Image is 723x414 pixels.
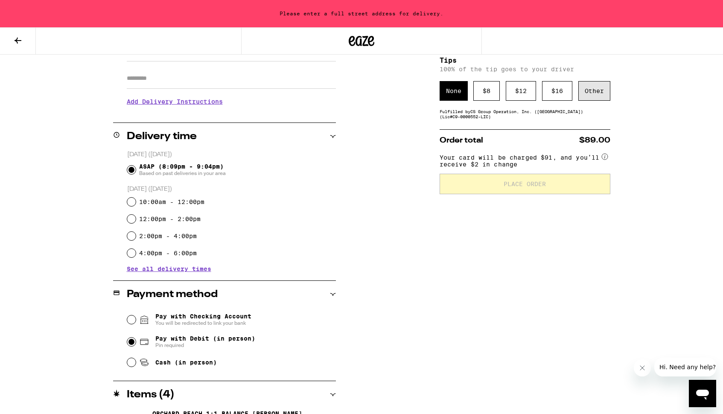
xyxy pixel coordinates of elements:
[473,81,500,101] div: $ 8
[127,131,197,142] h2: Delivery time
[155,313,251,327] span: Pay with Checking Account
[155,335,255,342] span: Pay with Debit (in person)
[127,111,336,118] p: We'll contact you at [PHONE_NUMBER] when we arrive
[654,358,716,376] iframe: Message from company
[440,174,610,194] button: Place Order
[542,81,572,101] div: $ 16
[127,266,211,272] button: See all delivery times
[579,137,610,144] span: $89.00
[155,359,217,366] span: Cash (in person)
[440,81,468,101] div: None
[440,66,610,73] p: 100% of the tip goes to your driver
[440,151,600,168] span: Your card will be charged $91, and you’ll receive $2 in change
[139,233,197,239] label: 2:00pm - 4:00pm
[139,170,226,177] span: Based on past deliveries in your area
[127,289,218,300] h2: Payment method
[155,320,251,327] span: You will be redirected to link your bank
[139,216,201,222] label: 12:00pm - 2:00pm
[127,185,336,193] p: [DATE] ([DATE])
[689,380,716,407] iframe: Button to launch messaging window
[127,390,175,400] h2: Items ( 4 )
[506,81,536,101] div: $ 12
[127,92,336,111] h3: Add Delivery Instructions
[504,181,546,187] span: Place Order
[440,137,483,144] span: Order total
[127,151,336,159] p: [DATE] ([DATE])
[440,57,610,64] h5: Tips
[578,81,610,101] div: Other
[139,198,204,205] label: 10:00am - 12:00pm
[440,109,610,119] div: Fulfilled by CS Group Operation, Inc. ([GEOGRAPHIC_DATA]) (Lic# C9-0000552-LIC )
[634,359,651,376] iframe: Close message
[139,250,197,257] label: 4:00pm - 6:00pm
[155,342,255,349] span: Pin required
[139,163,226,177] span: ASAP (8:09pm - 9:04pm)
